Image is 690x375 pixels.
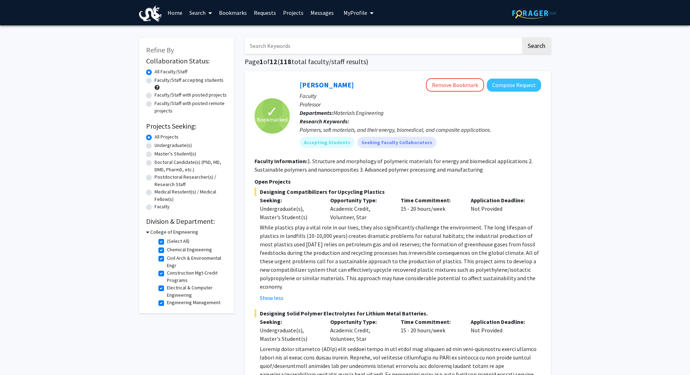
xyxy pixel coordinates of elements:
[259,57,263,66] span: 1
[487,79,541,92] button: Compose Request to Christopher Li
[5,343,30,370] iframe: Chat
[155,188,227,203] label: Medical Resident(s) / Medical Fellow(s)
[146,57,227,65] h2: Collaboration Status:
[280,0,307,25] a: Projects
[465,318,536,343] div: Not Provided
[155,68,187,75] label: All Faculty/Staff
[255,309,541,318] span: Designing Solid Polymer Electrolytes for Lithium Metal Batteries.
[146,122,227,130] h2: Projects Seeking:
[155,159,227,173] label: Doctoral Candidate(s) (PhD, MD, DMD, PharmD, etc.)
[260,196,320,204] p: Seeking:
[255,177,541,186] p: Open Projects
[167,246,212,253] label: Chemical Engineering
[155,133,178,141] label: All Projects
[167,238,189,245] label: (Select All)
[357,137,437,148] mat-chip: Seeking Faculty Collaborators
[146,217,227,226] h2: Division & Department:
[257,115,288,124] span: Bookmarked
[255,187,541,196] span: Designing Compatibilizers for Upcycling Plastics
[155,76,224,84] label: Faculty/Staff accepting students
[300,137,355,148] mat-chip: Accepting Students
[401,196,460,204] p: Time Commitment:
[280,57,291,66] span: 118
[300,80,354,89] a: [PERSON_NAME]
[333,109,384,116] span: Materials Engineering
[167,254,225,269] label: Civil Arch & Environmental Engr
[266,108,278,115] span: ✓
[146,45,174,54] span: Refine By
[300,92,541,100] p: Faculty
[465,196,536,221] div: Not Provided
[215,0,250,25] a: Bookmarks
[167,299,220,306] label: Engineering Management
[155,91,227,99] label: Faculty/Staff with posted projects
[167,269,225,284] label: Construction Mgt-Credit Programs
[155,203,170,210] label: Faculty
[155,100,227,115] label: Faculty/Staff with posted remote projects
[330,318,390,326] p: Opportunity Type:
[300,125,541,134] div: Polymers, soft materials, and their energy, biomedical, and composite applications.
[255,158,307,165] b: Faculty Information:
[344,9,367,16] span: My Profile
[300,118,349,125] b: Research Keywords:
[155,173,227,188] label: Postdoctoral Researcher(s) / Research Staff
[245,38,521,54] input: Search Keywords
[245,57,551,66] h1: Page of ( total faculty/staff results)
[325,196,395,221] div: Academic Credit, Volunteer, Star
[522,38,551,54] button: Search
[150,228,198,236] h3: College of Engineering
[164,0,186,25] a: Home
[307,0,337,25] a: Messages
[155,150,196,158] label: Master's Student(s)
[401,318,460,326] p: Time Commitment:
[330,196,390,204] p: Opportunity Type:
[139,6,162,21] img: Drexel University Logo
[300,109,333,116] b: Departments:
[300,100,541,109] p: Professor
[395,196,466,221] div: 15 - 20 hours/week
[260,318,320,326] p: Seeking:
[260,224,539,290] span: While plastics play a vital role in our lives, they also significantly challenge the environment....
[255,158,533,173] fg-read-more: 1. Structure and morphology of polymeric materials for energy and biomedical applications 2. Sust...
[155,142,192,149] label: Undergraduate(s)
[325,318,395,343] div: Academic Credit, Volunteer, Star
[260,326,320,343] div: Undergraduate(s), Master's Student(s)
[167,284,225,299] label: Electrical & Computer Engineering
[471,318,531,326] p: Application Deadline:
[270,57,277,66] span: 12
[250,0,280,25] a: Requests
[260,204,320,221] div: Undergraduate(s), Master's Student(s)
[186,0,215,25] a: Search
[512,8,556,19] img: ForagerOne Logo
[260,294,283,302] button: Show less
[426,78,484,92] button: Remove Bookmark
[471,196,531,204] p: Application Deadline:
[395,318,466,343] div: 15 - 20 hours/week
